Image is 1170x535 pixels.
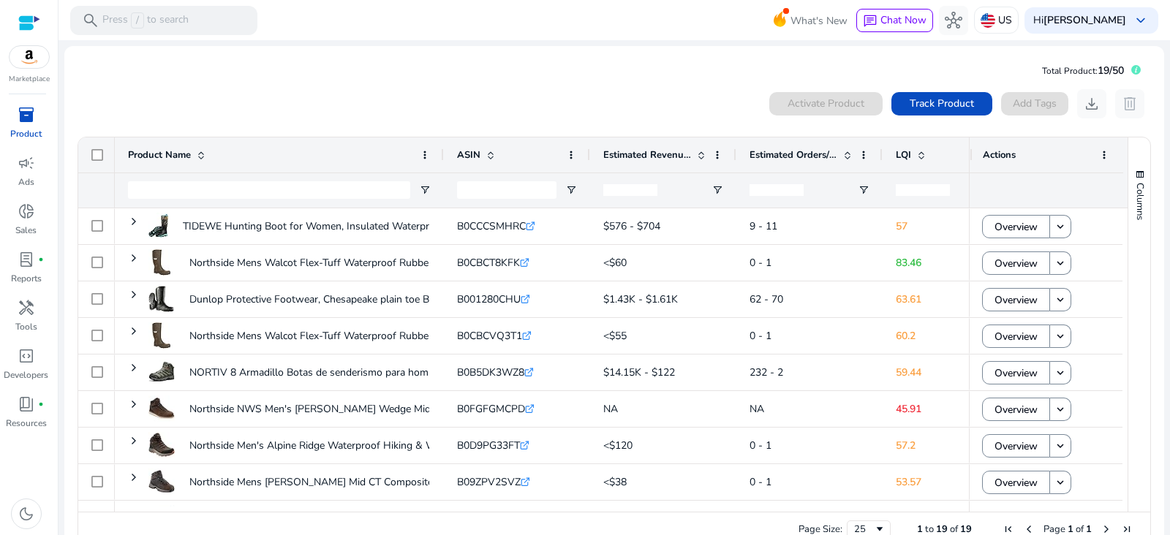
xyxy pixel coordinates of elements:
button: Overview [982,471,1050,494]
span: Overview [994,468,1038,498]
span: Chat Now [880,13,926,27]
span: 19/50 [1098,64,1124,77]
span: hub [945,12,962,29]
button: Overview [982,361,1050,384]
img: 41Nc2da6hRL._AC_US40_.jpg [148,468,175,495]
span: chat [863,14,877,29]
span: B0CCCSMHRC [457,219,526,233]
span: Estimated Revenue/Day [603,148,691,162]
span: $576 - $704 [603,219,660,233]
p: Northside Mens Walcot Flex-Tuff Waterproof Rubber Boot- All-Day... [189,248,505,278]
span: $1.43K - $1.61K [603,292,678,306]
span: Actions [983,148,1016,162]
span: ASIN [457,148,480,162]
span: 232 - 2 [750,365,783,379]
p: Tools [15,320,37,333]
p: TIDEWE Hunting Boot for Women, Insulated Waterproof Sturdy Women's... [183,211,531,241]
span: <$55 [603,329,627,343]
div: Previous Page [1023,523,1035,535]
button: Overview [982,251,1050,275]
img: 41Ia9eYyo4L._AC_US40_.jpg [148,432,175,458]
span: 0 - 1 [750,439,771,452]
span: LQI [896,148,911,162]
img: amazon.svg [10,46,49,68]
span: dark_mode [18,505,35,523]
img: 31xJ9etzF2L._AC_US40_.jpg [148,505,175,531]
button: Overview [982,288,1050,311]
span: / [131,12,144,29]
span: B0B5DK3WZ8 [457,365,524,379]
p: Ads [18,175,34,189]
p: Northside Mens Walcot Flex-Tuff Waterproof Rubber Boot- All-Day... [189,321,505,351]
button: Overview [982,215,1050,238]
p: Hi [1033,15,1126,26]
p: Product [10,127,42,140]
p: Northside Mens [PERSON_NAME] Mid CT Composite Toe Waterproof Work Boots... [189,467,572,497]
input: ASIN Filter Input [457,181,556,199]
button: Open Filter Menu [565,184,577,196]
button: chatChat Now [856,9,933,32]
span: donut_small [18,202,35,220]
p: NORTIV 8 Armadillo Botas de senderismo para hombre; impermeables;... [189,357,521,387]
button: Track Product [891,92,992,115]
span: <$38 [603,475,627,489]
span: fiber_manual_record [38,257,44,262]
p: Northside Men's Alpine Ridge Waterproof Hiking & Work Boots -... [189,430,494,460]
mat-icon: keyboard_arrow_down [1054,476,1067,489]
span: NA [750,402,764,416]
span: B0D9PG33FT [457,439,520,452]
p: Dunlop Protective Footwear, Chesapeake plain toe Black Amazon,... [189,284,496,314]
span: Track Product [910,96,974,111]
span: lab_profile [18,251,35,268]
span: B0FGFGMCPD [457,402,525,416]
p: US [998,7,1012,33]
span: B0CBCT8KFK [457,256,520,270]
span: book_4 [18,395,35,413]
button: download [1077,89,1106,118]
span: download [1083,95,1101,113]
span: Estimated Orders/Day [750,148,837,162]
span: B09ZPV2SVZ [457,475,521,489]
div: Next Page [1101,523,1112,535]
mat-icon: keyboard_arrow_down [1054,403,1067,416]
p: 54.13 [896,504,1016,534]
p: Developers [4,368,48,382]
span: NA [603,402,618,416]
span: B0CBCVQ3T1 [457,329,522,343]
img: 41hvT0B+kOL._AC_US40_.jpg [148,286,175,312]
p: 60.2 [896,321,1016,351]
button: hub [939,6,968,35]
p: 57.2 [896,430,1016,460]
p: Press to search [102,12,189,29]
span: <$60 [603,256,627,270]
mat-icon: keyboard_arrow_down [1054,366,1067,379]
img: us.svg [981,13,995,28]
button: Overview [982,434,1050,458]
span: code_blocks [18,347,35,365]
button: Open Filter Menu [712,184,723,196]
span: fiber_manual_record [38,401,44,407]
button: Overview [982,325,1050,348]
button: Open Filter Menu [858,184,869,196]
p: Northside [PERSON_NAME] de trabajo sin cordones para hombre.... [189,504,497,534]
span: Overview [994,395,1038,425]
span: Columns [1133,183,1147,220]
p: Marketplace [9,74,50,85]
img: 41f34bINLBL._AC_US40_.jpg [148,395,175,422]
span: B001280CHU [457,292,521,306]
span: Overview [994,322,1038,352]
span: campaign [18,154,35,172]
p: Northside NWS Men's [PERSON_NAME] Wedge Mid Waterproof Soft Toe leather... [189,394,569,424]
span: 0 - 1 [750,329,771,343]
mat-icon: keyboard_arrow_down [1054,293,1067,306]
p: 45.91 [896,394,1016,424]
p: 63.61 [896,284,1016,314]
button: Overview [982,398,1050,421]
span: Total Product: [1042,65,1098,77]
span: Overview [994,358,1038,388]
p: 83.46 [896,248,1016,278]
span: 0 - 1 [750,256,771,270]
img: 31kq1pwga3L._AC_US40_.jpg [148,322,175,349]
mat-icon: keyboard_arrow_down [1054,439,1067,452]
mat-icon: keyboard_arrow_down [1054,257,1067,270]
